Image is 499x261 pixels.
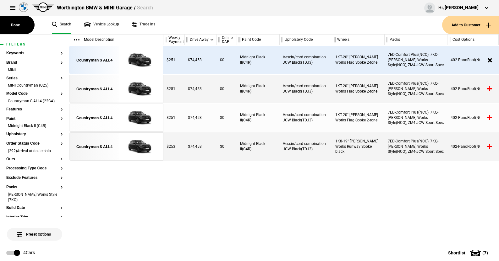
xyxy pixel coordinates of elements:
button: Upholstery [6,132,63,136]
section: Ours [6,157,63,167]
div: Midnight Black II(C4R) [237,132,280,161]
div: 1KT-20" [PERSON_NAME] Works Flag Spoke 2-tone [332,46,385,74]
div: Vescin/cord combination JCW Black(TDJ3) [280,104,332,132]
div: Vescin/cord combination JCW Black(TDJ3) [280,46,332,74]
section: Model CodeCountryman S ALL4 (22GA) [6,92,63,107]
section: Upholstery [6,132,63,141]
div: 1KT-20" [PERSON_NAME] Works Flag Spoke 2-tone [332,75,385,103]
div: Online DAP [217,35,237,45]
button: Paint [6,117,63,121]
div: 402-PanoRoof(NCO) [447,46,499,74]
div: 1K8-19" [PERSON_NAME] Works Runway Spoke black [332,132,385,161]
button: Exclude Features [6,176,63,180]
div: Upholstery Code [280,35,332,45]
div: $74,453 [185,132,217,161]
section: Features [6,107,63,117]
section: Keywords [6,51,63,61]
h1: Filters [6,42,63,46]
li: (292)Arrival at dealership [6,148,63,155]
li: [PERSON_NAME] Works Style (7KQ) [6,192,63,204]
img: cosySec [116,75,160,103]
a: Trade ins [132,16,155,34]
div: $0 [217,132,237,161]
button: Ours [6,157,63,162]
div: Vescin/cord combination JCW Black(TDJ3) [280,132,332,161]
div: Model Description [69,35,163,45]
div: Cost Options [447,35,498,45]
button: Series [6,76,63,81]
a: Vehicle Lookup [84,16,119,34]
div: 402-PanoRoof(NCO) [447,104,499,132]
div: $251 [163,46,185,74]
div: $74,453 [185,75,217,103]
div: Packs [385,35,447,45]
a: Countryman S ALL4 [73,46,116,74]
div: Wheels [332,35,384,45]
li: Midnight Black II (C4R) [6,123,63,130]
button: Processing Type Code [6,166,63,171]
button: Order Status Code [6,141,63,146]
img: mini.png [32,3,54,12]
div: Vescin/cord combination JCW Black(TDJ3) [280,75,332,103]
span: Search [137,5,153,11]
div: Worthington BMW & MINI Garage / [57,4,153,11]
img: cosySec [116,104,160,132]
div: Paint Code [237,35,279,45]
button: Interior Trim [6,215,63,220]
section: PaintMidnight Black II (C4R) [6,117,63,132]
li: MINI Countryman (U25) [6,83,63,89]
div: Weekly Payment [163,35,184,45]
section: Processing Type Code [6,166,63,176]
div: 7ED-Comfort Plus(NCO), 7KQ-[PERSON_NAME] Works Style(NCO), ZM4-JCW Sport Spec [385,132,447,161]
img: cosySec [116,133,160,161]
section: Build Date [6,206,63,215]
img: cosySec [116,46,160,74]
a: Countryman S ALL4 [73,75,116,103]
section: SeriesMINI Countryman (U25) [6,76,63,92]
div: Drive Away [185,35,217,45]
button: Model Code [6,92,63,96]
button: Shortlist(7) [439,245,499,261]
div: 4 Cars [23,250,35,256]
section: BrandMINI [6,61,63,76]
section: Packs[PERSON_NAME] Works Style (7KQ) [6,185,63,206]
div: $74,453 [185,46,217,74]
div: 7ED-Comfort Plus(NCO), 7KQ-[PERSON_NAME] Works Style(NCO), ZM4-JCW Sport Spec [385,46,447,74]
button: Packs [6,185,63,189]
div: 1KT-20" [PERSON_NAME] Works Flag Spoke 2-tone [332,104,385,132]
div: Countryman S ALL4 [76,86,112,92]
div: $0 [217,104,237,132]
img: bmw.png [19,3,28,12]
div: 402-PanoRoof(NCO) [447,75,499,103]
div: $0 [217,75,237,103]
div: 7ED-Comfort Plus(NCO), 7KQ-[PERSON_NAME] Works Style(NCO), ZM4-JCW Sport Spec [385,75,447,103]
div: 402-PanoRoof(NCO) [447,132,499,161]
div: $253 [163,132,185,161]
li: Countryman S ALL4 (22GA) [6,99,63,105]
div: 7ED-Comfort Plus(NCO), 7KQ-[PERSON_NAME] Works Style(NCO), ZM4-JCW Sport Spec [385,104,447,132]
div: $251 [163,104,185,132]
div: Countryman S ALL4 [76,144,112,150]
a: Search [52,16,71,34]
span: ( 7 ) [482,251,488,255]
section: Exclude Features [6,176,63,185]
div: $251 [163,75,185,103]
section: Order Status Code(292)Arrival at dealership [6,141,63,157]
div: Countryman S ALL4 [76,57,112,63]
button: Features [6,107,63,112]
button: Brand [6,61,63,65]
a: Countryman S ALL4 [73,133,116,161]
button: Keywords [6,51,63,56]
div: Countryman S ALL4 [76,115,112,121]
div: Hi, [PERSON_NAME] [438,5,479,11]
span: Preset Options [18,224,51,237]
button: Add to Customer [442,16,499,34]
span: Shortlist [448,251,465,255]
div: $74,453 [185,104,217,132]
div: Midnight Black II(C4R) [237,46,280,74]
div: Midnight Black II(C4R) [237,104,280,132]
section: Interior Trim [6,215,63,225]
button: Build Date [6,206,63,210]
li: MINI [6,67,63,74]
a: Countryman S ALL4 [73,104,116,132]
